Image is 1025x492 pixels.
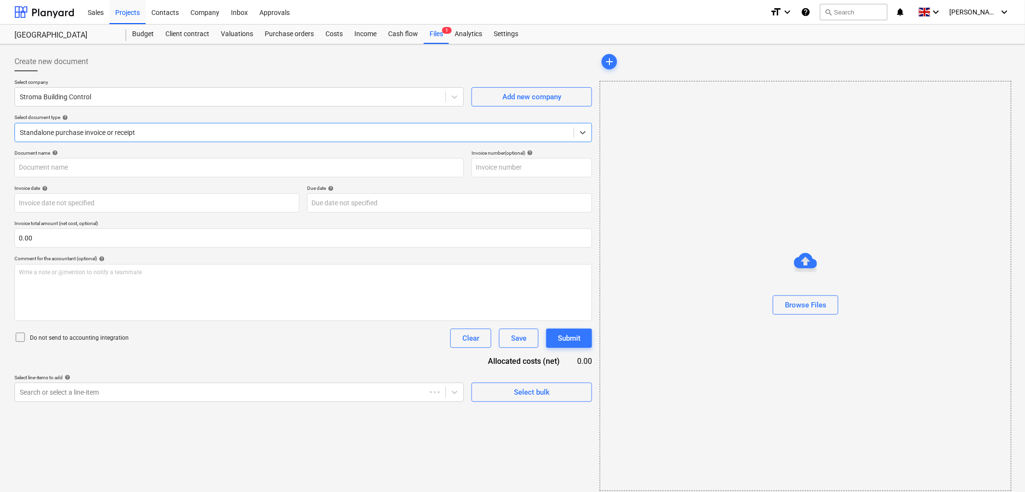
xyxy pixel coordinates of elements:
[558,332,580,345] div: Submit
[801,6,810,18] i: Knowledge base
[950,8,998,16] span: [PERSON_NAME]
[488,25,524,44] a: Settings
[320,25,349,44] a: Costs
[472,87,592,106] button: Add new company
[931,6,942,18] i: keyboard_arrow_down
[895,6,905,18] i: notifications
[824,8,832,16] span: search
[546,329,592,348] button: Submit
[259,25,320,44] a: Purchase orders
[424,25,449,44] a: Files1
[514,386,550,399] div: Select bulk
[600,81,1012,491] div: Browse Files
[14,193,299,213] input: Invoice date not specified
[60,115,68,120] span: help
[307,185,592,191] div: Due date
[782,6,793,18] i: keyboard_arrow_down
[14,30,115,40] div: [GEOGRAPHIC_DATA]
[14,228,592,248] input: Invoice total amount (net cost, optional)
[462,332,479,345] div: Clear
[160,25,215,44] a: Client contract
[126,25,160,44] a: Budget
[502,91,561,103] div: Add new company
[14,79,464,87] p: Select company
[442,27,452,34] span: 1
[449,25,488,44] a: Analytics
[40,186,48,191] span: help
[467,356,575,367] div: Allocated costs (net)
[14,56,88,67] span: Create new document
[785,299,826,311] div: Browse Files
[450,329,491,348] button: Clear
[14,220,592,228] p: Invoice total amount (net cost, optional)
[349,25,382,44] a: Income
[14,150,464,156] div: Document name
[499,329,539,348] button: Save
[604,56,615,67] span: add
[307,193,592,213] input: Due date not specified
[14,374,464,381] div: Select line-items to add
[575,356,592,367] div: 0.00
[50,150,58,156] span: help
[63,374,70,380] span: help
[326,186,334,191] span: help
[424,25,449,44] div: Files
[472,383,592,402] button: Select bulk
[999,6,1011,18] i: keyboard_arrow_down
[525,150,533,156] span: help
[472,150,592,156] div: Invoice number (optional)
[382,25,424,44] a: Cash flow
[977,446,1025,492] iframe: Chat Widget
[215,25,259,44] a: Valuations
[511,332,526,345] div: Save
[820,4,888,20] button: Search
[770,6,782,18] i: format_size
[30,334,129,342] p: Do not send to accounting integration
[14,185,299,191] div: Invoice date
[14,114,592,120] div: Select document type
[773,295,838,315] button: Browse Files
[14,158,464,177] input: Document name
[472,158,592,177] input: Invoice number
[14,255,592,262] div: Comment for the accountant (optional)
[97,256,105,262] span: help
